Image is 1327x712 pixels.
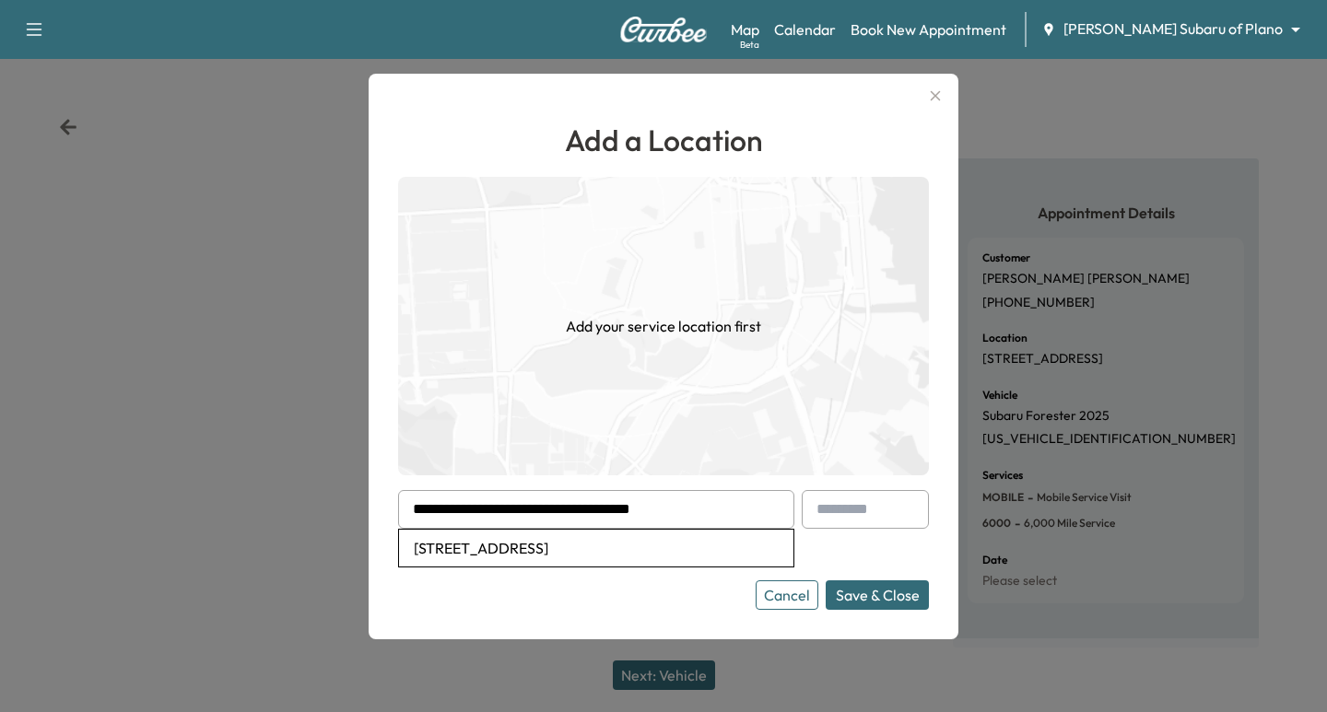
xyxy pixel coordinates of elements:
[398,177,929,475] img: empty-map-CL6vilOE.png
[398,118,929,162] h1: Add a Location
[774,18,836,41] a: Calendar
[619,17,708,42] img: Curbee Logo
[756,580,818,610] button: Cancel
[740,38,759,52] div: Beta
[731,18,759,41] a: MapBeta
[1063,18,1283,40] span: [PERSON_NAME] Subaru of Plano
[399,530,793,566] li: [STREET_ADDRESS]
[826,580,929,610] button: Save & Close
[566,315,761,337] h1: Add your service location first
[851,18,1006,41] a: Book New Appointment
